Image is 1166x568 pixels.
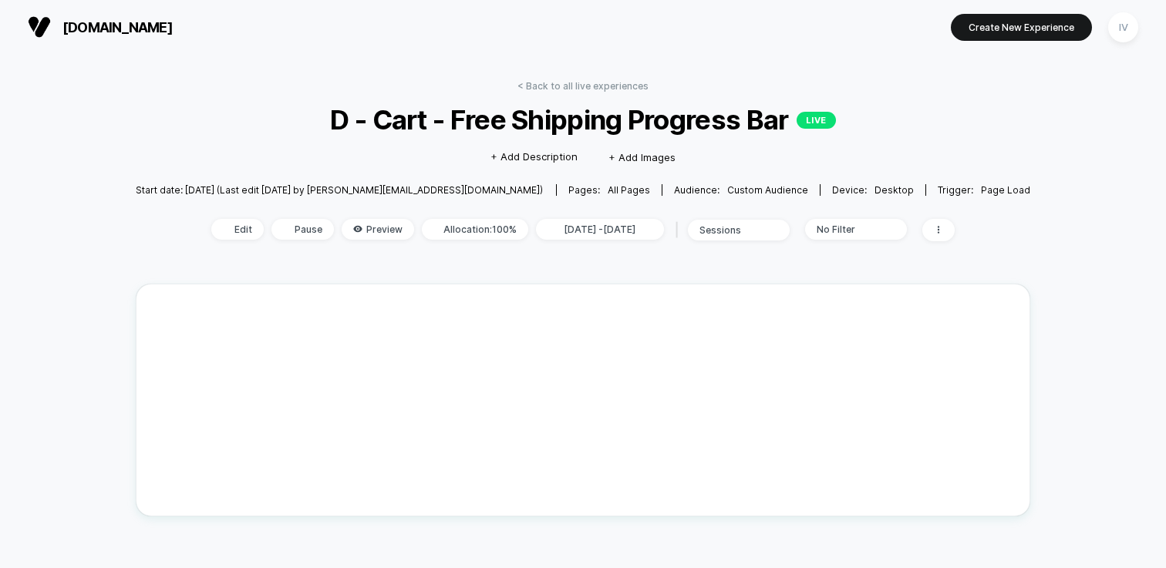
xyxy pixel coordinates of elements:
[1104,12,1143,43] button: IV
[797,112,836,129] p: LIVE
[271,219,334,240] span: Pause
[517,80,649,92] a: < Back to all live experiences
[180,103,986,136] span: D - Cart - Free Shipping Progress Bar
[608,151,676,163] span: + Add Images
[211,219,264,240] span: Edit
[820,184,925,196] span: Device:
[62,19,173,35] span: [DOMAIN_NAME]
[674,184,808,196] div: Audience:
[136,184,543,196] span: Start date: [DATE] (Last edit [DATE] by [PERSON_NAME][EMAIL_ADDRESS][DOMAIN_NAME])
[874,184,914,196] span: desktop
[608,184,650,196] span: all pages
[951,14,1092,41] button: Create New Experience
[699,224,761,236] div: sessions
[817,224,878,235] div: No Filter
[938,184,1030,196] div: Trigger:
[672,219,688,241] span: |
[23,15,177,39] button: [DOMAIN_NAME]
[422,219,528,240] span: Allocation: 100%
[1108,12,1138,42] div: IV
[490,150,578,165] span: + Add Description
[981,184,1030,196] span: Page Load
[727,184,808,196] span: Custom Audience
[568,184,650,196] div: Pages:
[28,15,51,39] img: Visually logo
[342,219,414,240] span: Preview
[536,219,664,240] span: [DATE] - [DATE]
